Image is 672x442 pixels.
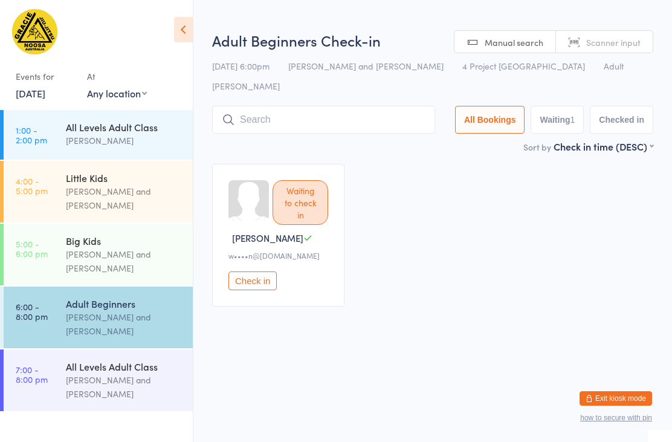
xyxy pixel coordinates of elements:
button: Waiting1 [531,106,584,134]
div: All Levels Adult Class [66,360,183,373]
span: [PERSON_NAME] and [PERSON_NAME] [288,60,444,72]
div: w••••n@[DOMAIN_NAME] [228,250,332,261]
a: 1:00 -2:00 pmAll Levels Adult Class[PERSON_NAME] [4,110,193,160]
time: 7:00 - 8:00 pm [16,365,48,384]
button: All Bookings [455,106,525,134]
div: Check in time (DESC) [554,140,653,153]
span: 4 Project [GEOGRAPHIC_DATA] [462,60,585,72]
a: 4:00 -5:00 pmLittle Kids[PERSON_NAME] and [PERSON_NAME] [4,161,193,223]
time: 6:00 - 8:00 pm [16,302,48,321]
div: All Levels Adult Class [66,120,183,134]
span: [DATE] 6:00pm [212,60,270,72]
time: 1:00 - 2:00 pm [16,125,47,145]
time: 4:00 - 5:00 pm [16,176,48,195]
button: Exit kiosk mode [580,391,652,406]
span: [PERSON_NAME] [232,232,303,244]
div: [PERSON_NAME] [66,134,183,148]
div: Adult Beginners [66,297,183,310]
div: Little Kids [66,171,183,184]
div: Big Kids [66,234,183,247]
button: how to secure with pin [580,414,652,422]
div: 1 [570,115,575,125]
button: Checked in [590,106,653,134]
h2: Adult Beginners Check-in [212,30,653,50]
div: [PERSON_NAME] and [PERSON_NAME] [66,373,183,401]
div: [PERSON_NAME] and [PERSON_NAME] [66,184,183,212]
div: Waiting to check in [273,180,328,225]
button: Check in [228,271,277,290]
a: 6:00 -8:00 pmAdult Beginners[PERSON_NAME] and [PERSON_NAME] [4,287,193,348]
div: [PERSON_NAME] and [PERSON_NAME] [66,247,183,275]
a: 7:00 -8:00 pmAll Levels Adult Class[PERSON_NAME] and [PERSON_NAME] [4,349,193,411]
span: Manual search [485,36,543,48]
a: [DATE] [16,86,45,100]
img: Gracie Humaita Noosa [12,9,57,54]
span: Scanner input [586,36,641,48]
time: 5:00 - 6:00 pm [16,239,48,258]
input: Search [212,106,435,134]
div: Any location [87,86,147,100]
div: Events for [16,67,75,86]
a: 5:00 -6:00 pmBig Kids[PERSON_NAME] and [PERSON_NAME] [4,224,193,285]
div: [PERSON_NAME] and [PERSON_NAME] [66,310,183,338]
label: Sort by [523,141,551,153]
div: At [87,67,147,86]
